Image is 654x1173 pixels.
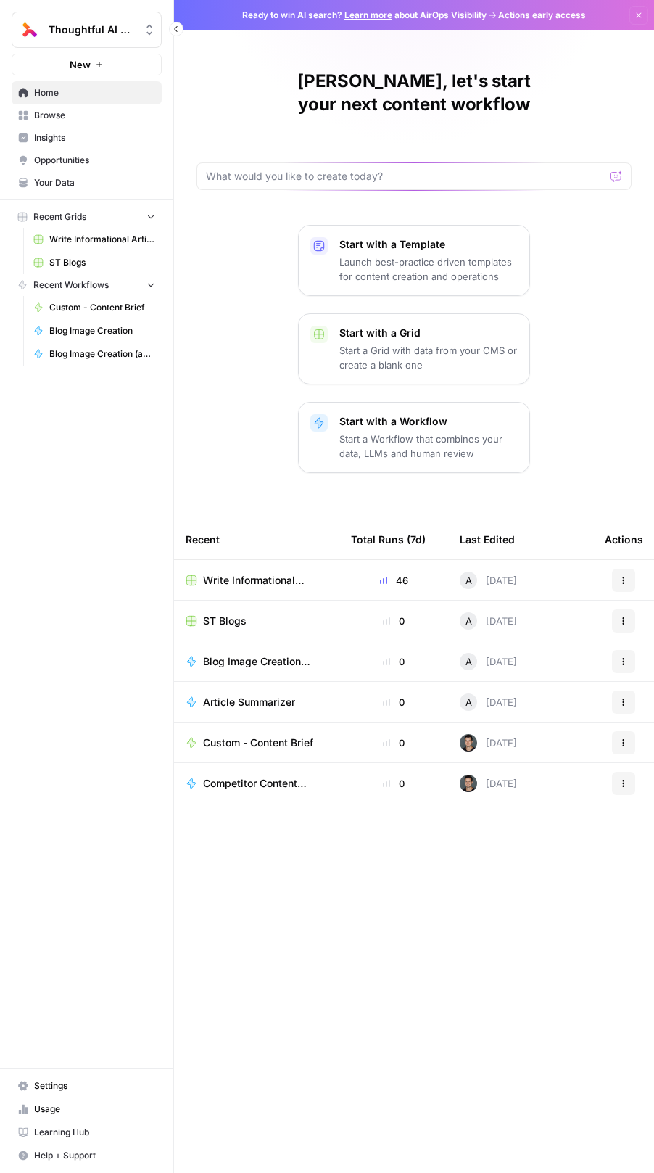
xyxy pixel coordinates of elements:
span: Learning Hub [34,1126,155,1139]
div: 46 [351,573,436,588]
a: Write Informational Article [186,573,328,588]
a: Settings [12,1074,162,1098]
span: Blog Image Creation (ad hoc) [203,654,316,669]
button: New [12,54,162,75]
span: A [465,654,472,669]
button: Workspace: Thoughtful AI Content Engine [12,12,162,48]
a: Home [12,81,162,104]
span: Thoughtful AI Content Engine [49,22,136,37]
span: Recent Workflows [33,279,109,292]
span: Blog Image Creation (ad hoc) [49,347,155,361]
p: Start with a Workflow [339,414,518,429]
div: [DATE] [460,572,517,589]
div: Total Runs (7d) [351,519,426,559]
button: Start with a TemplateLaunch best-practice driven templates for content creation and operations [298,225,530,296]
div: [DATE] [460,612,517,630]
button: Start with a GridStart a Grid with data from your CMS or create a blank one [298,313,530,384]
span: ST Blogs [203,614,247,628]
span: Opportunities [34,154,155,167]
span: Article Summarizer [203,695,295,709]
a: Blog Image Creation (ad hoc) [27,342,162,366]
div: Recent [186,519,328,559]
a: Blog Image Creation (ad hoc) [186,654,328,669]
span: A [465,573,472,588]
span: Home [34,86,155,99]
div: 0 [351,654,436,669]
button: Recent Workflows [12,274,162,296]
span: New [70,57,91,72]
a: Write Informational Article [27,228,162,251]
h1: [PERSON_NAME], let's start your next content workflow [196,70,632,116]
a: Opportunities [12,149,162,172]
img: Thoughtful AI Content Engine Logo [17,17,43,43]
p: Start a Workflow that combines your data, LLMs and human review [339,432,518,461]
span: Custom - Content Brief [203,736,313,750]
a: Browse [12,104,162,127]
a: ST Blogs [186,614,328,628]
a: Learning Hub [12,1121,162,1144]
span: ST Blogs [49,256,155,269]
div: Last Edited [460,519,515,559]
img: klt2gisth7jypmzdkryddvk9ywnb [460,734,477,752]
span: Settings [34,1079,155,1092]
button: Recent Grids [12,206,162,228]
span: Ready to win AI search? about AirOps Visibility [242,9,487,22]
div: 0 [351,695,436,709]
span: Write Informational Article [203,573,328,588]
a: Learn more [344,9,392,20]
span: Browse [34,109,155,122]
input: What would you like to create today? [206,169,605,184]
a: ST Blogs [27,251,162,274]
span: Competitor Content (Last 7 Days) [203,776,316,791]
a: Custom - Content Brief [27,296,162,319]
div: [DATE] [460,734,517,752]
span: Usage [34,1103,155,1116]
div: [DATE] [460,653,517,670]
a: Blog Image Creation [27,319,162,342]
span: A [465,695,472,709]
div: Actions [605,519,643,559]
span: Your Data [34,176,155,189]
a: Custom - Content Brief [186,736,328,750]
span: Actions early access [498,9,586,22]
div: [DATE] [460,775,517,792]
span: Insights [34,131,155,144]
p: Start with a Grid [339,326,518,340]
a: Competitor Content (Last 7 Days) [186,776,328,791]
a: Insights [12,126,162,149]
button: Help + Support [12,1144,162,1167]
a: Your Data [12,171,162,194]
div: 0 [351,776,436,791]
p: Start a Grid with data from your CMS or create a blank one [339,343,518,372]
div: 0 [351,736,436,750]
span: Help + Support [34,1149,155,1162]
div: 0 [351,614,436,628]
p: Start with a Template [339,237,518,252]
span: Recent Grids [33,210,86,223]
button: Start with a WorkflowStart a Workflow that combines your data, LLMs and human review [298,402,530,473]
img: klt2gisth7jypmzdkryddvk9ywnb [460,775,477,792]
span: Write Informational Article [49,233,155,246]
span: A [465,614,472,628]
span: Custom - Content Brief [49,301,155,314]
span: Blog Image Creation [49,324,155,337]
a: Article Summarizer [186,695,328,709]
p: Launch best-practice driven templates for content creation and operations [339,255,518,284]
a: Usage [12,1098,162,1121]
div: [DATE] [460,693,517,711]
